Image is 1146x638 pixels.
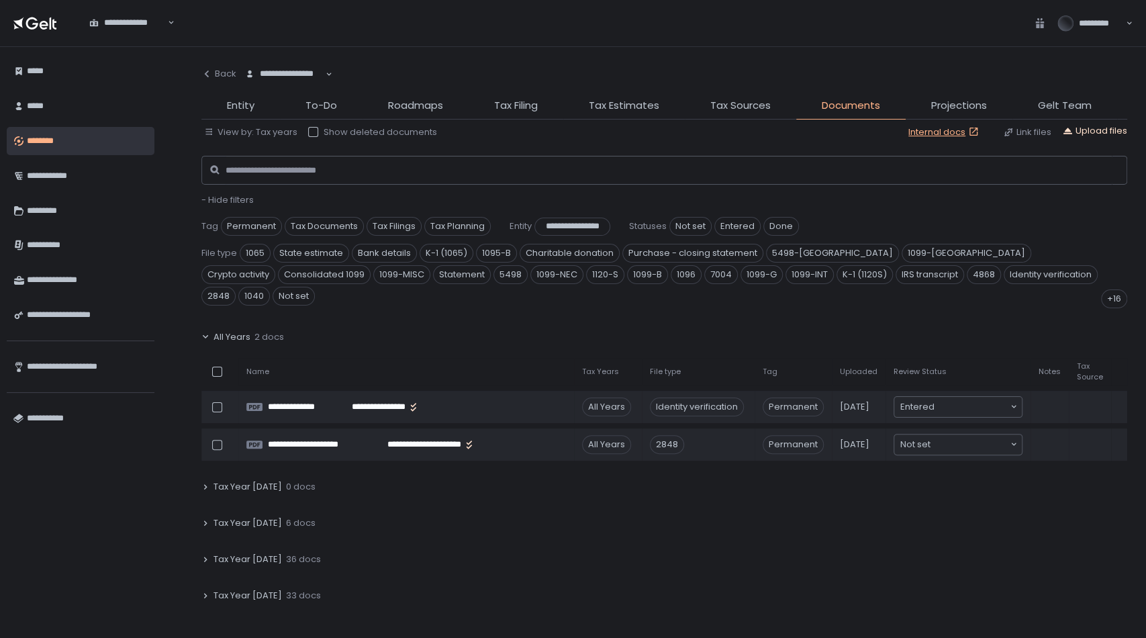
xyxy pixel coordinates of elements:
[894,435,1022,455] div: Search for option
[213,553,282,565] span: Tax Year [DATE]
[201,265,275,284] span: Crypto activity
[710,98,771,113] span: Tax Sources
[286,481,316,493] span: 0 docs
[622,244,763,263] span: Purchase - closing statement
[935,400,1009,414] input: Search for option
[278,265,371,284] span: Consolidated 1099
[1038,98,1092,113] span: Gelt Team
[1039,367,1061,377] span: Notes
[286,553,321,565] span: 36 docs
[669,217,712,236] span: Not set
[741,265,783,284] span: 1099-G
[213,590,282,602] span: Tax Year [DATE]
[238,287,270,306] span: 1040
[650,435,684,454] div: 2848
[494,98,538,113] span: Tax Filing
[493,265,528,284] span: 5498
[227,98,254,113] span: Entity
[930,438,1009,451] input: Search for option
[530,265,583,284] span: 1099-NEC
[704,265,738,284] span: 7004
[586,265,624,284] span: 1120-S
[373,265,430,284] span: 1099-MISC
[1077,361,1103,381] span: Tax Source
[285,217,364,236] span: Tax Documents
[246,367,269,377] span: Name
[627,265,668,284] span: 1099-B
[840,401,869,413] span: [DATE]
[273,287,315,306] span: Not set
[902,244,1031,263] span: 1099-[GEOGRAPHIC_DATA]
[908,126,982,138] a: Internal docs
[931,98,987,113] span: Projections
[1062,125,1127,137] button: Upload files
[273,244,349,263] span: State estimate
[894,367,947,377] span: Review Status
[520,244,620,263] span: Charitable donation
[582,367,619,377] span: Tax Years
[1004,265,1098,284] span: Identity verification
[201,194,254,206] button: - Hide filters
[213,481,282,493] span: Tax Year [DATE]
[650,367,681,377] span: File type
[89,29,166,42] input: Search for option
[201,60,236,87] button: Back
[424,217,491,236] span: Tax Planning
[900,400,935,414] span: Entered
[671,265,702,284] span: 1096
[201,68,236,80] div: Back
[201,247,237,259] span: File type
[236,60,332,88] div: Search for option
[240,244,271,263] span: 1065
[840,439,869,451] span: [DATE]
[589,98,659,113] span: Tax Estimates
[213,331,250,343] span: All Years
[582,435,631,454] div: All Years
[766,244,899,263] span: 5498-[GEOGRAPHIC_DATA]
[201,287,236,306] span: 2848
[420,244,473,263] span: K-1 (1065)
[837,265,893,284] span: K-1 (1120S)
[763,217,799,236] span: Done
[201,220,218,232] span: Tag
[650,398,744,416] div: Identity verification
[305,98,337,113] span: To-Do
[286,590,321,602] span: 33 docs
[204,126,297,138] button: View by: Tax years
[900,438,930,451] span: Not set
[822,98,880,113] span: Documents
[582,398,631,416] div: All Years
[352,244,417,263] span: Bank details
[785,265,834,284] span: 1099-INT
[763,398,824,416] span: Permanent
[81,9,175,37] div: Search for option
[388,98,443,113] span: Roadmaps
[254,331,284,343] span: 2 docs
[213,517,282,529] span: Tax Year [DATE]
[201,193,254,206] span: - Hide filters
[840,367,877,377] span: Uploaded
[367,217,422,236] span: Tax Filings
[245,80,324,93] input: Search for option
[763,435,824,454] span: Permanent
[476,244,517,263] span: 1095-B
[714,217,761,236] span: Entered
[1003,126,1051,138] button: Link files
[894,397,1022,417] div: Search for option
[629,220,667,232] span: Statuses
[510,220,532,232] span: Entity
[967,265,1001,284] span: 4868
[221,217,282,236] span: Permanent
[763,367,777,377] span: Tag
[1101,289,1127,308] div: +16
[286,517,316,529] span: 6 docs
[433,265,491,284] span: Statement
[896,265,964,284] span: IRS transcript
